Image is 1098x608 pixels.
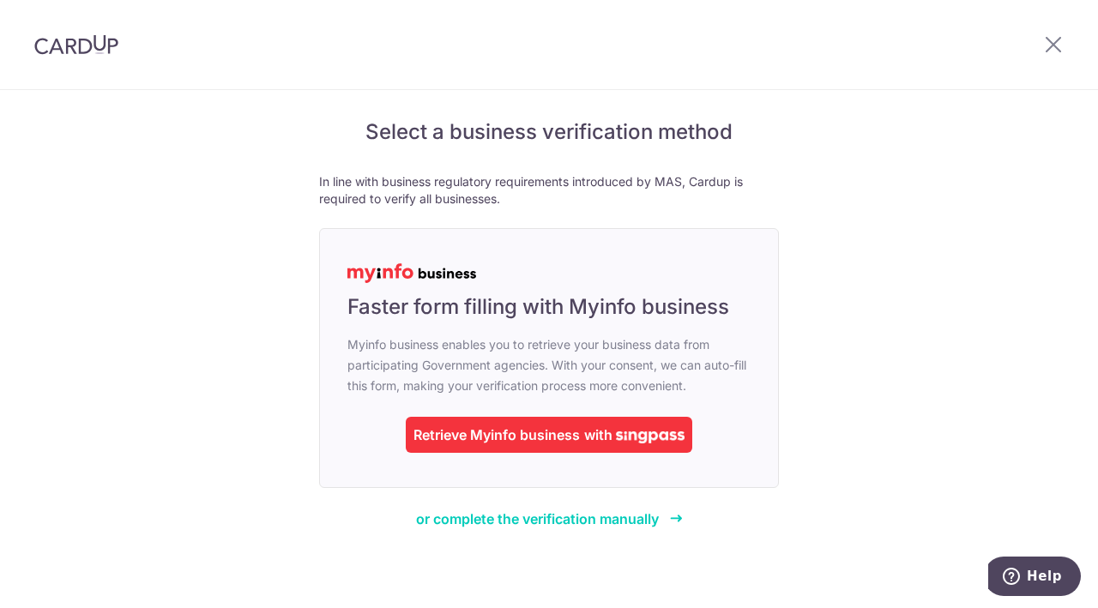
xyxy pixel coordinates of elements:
h5: Select a business verification method [319,118,779,146]
p: In line with business regulatory requirements introduced by MAS, Cardup is required to verify all... [319,173,779,208]
a: or complete the verification manually [416,509,683,529]
img: CardUp [34,34,118,55]
span: Myinfo business enables you to retrieve your business data from participating Government agencies... [347,334,751,396]
span: with [584,426,612,443]
iframe: Opens a widget where you can find more information [988,557,1081,599]
span: or complete the verification manually [416,510,659,527]
img: singpass [616,431,685,443]
a: Faster form filling with Myinfo business Myinfo business enables you to retrieve your business da... [319,228,779,488]
img: MyInfoLogo [347,263,476,283]
span: Faster form filling with Myinfo business [347,293,729,321]
div: Retrieve Myinfo business [413,424,580,445]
